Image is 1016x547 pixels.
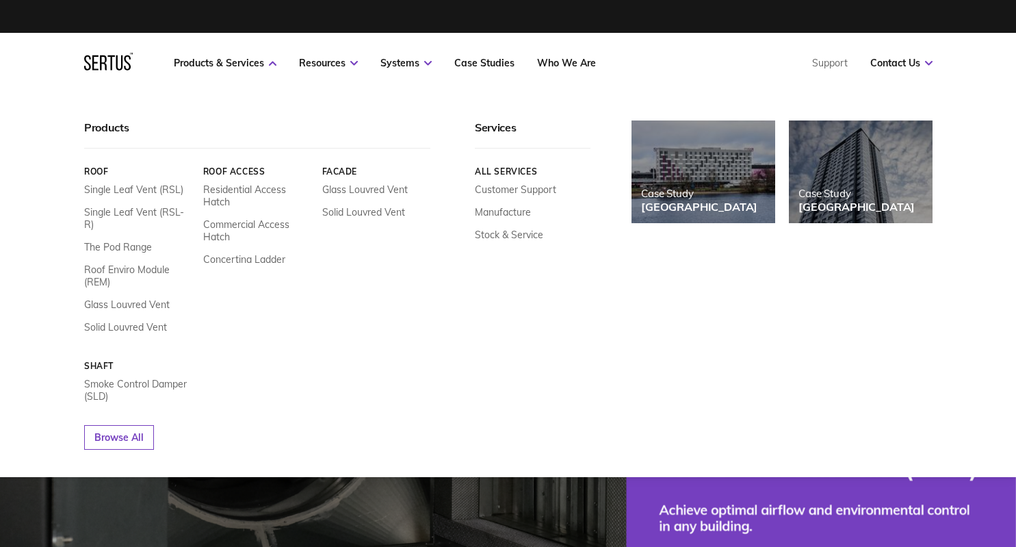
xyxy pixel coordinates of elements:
[798,200,915,214] div: [GEOGRAPHIC_DATA]
[203,218,311,243] a: Commercial Access Hatch
[84,361,193,371] a: Shaft
[322,166,430,177] a: Facade
[641,200,757,214] div: [GEOGRAPHIC_DATA]
[299,57,358,69] a: Resources
[475,183,556,196] a: Customer Support
[84,166,193,177] a: Roof
[322,206,404,218] a: Solid Louvred Vent
[84,206,193,231] a: Single Leaf Vent (RSL-R)
[84,264,193,288] a: Roof Enviro Module (REM)
[203,183,311,208] a: Residential Access Hatch
[174,57,276,69] a: Products & Services
[789,120,933,223] a: Case Study[GEOGRAPHIC_DATA]
[631,120,775,223] a: Case Study[GEOGRAPHIC_DATA]
[475,166,590,177] a: All services
[870,57,933,69] a: Contact Us
[84,321,167,333] a: Solid Louvred Vent
[203,253,285,266] a: Concertina Ladder
[322,183,407,196] a: Glass Louvred Vent
[475,206,531,218] a: Manufacture
[537,57,596,69] a: Who We Are
[798,187,915,200] div: Case Study
[203,166,311,177] a: Roof Access
[84,298,170,311] a: Glass Louvred Vent
[641,187,757,200] div: Case Study
[84,425,154,450] a: Browse All
[475,120,590,149] div: Services
[812,57,848,69] a: Support
[84,120,430,149] div: Products
[84,241,152,253] a: The Pod Range
[454,57,514,69] a: Case Studies
[475,229,543,241] a: Stock & Service
[380,57,432,69] a: Systems
[84,378,193,403] a: Smoke Control Damper (SLD)
[84,183,183,196] a: Single Leaf Vent (RSL)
